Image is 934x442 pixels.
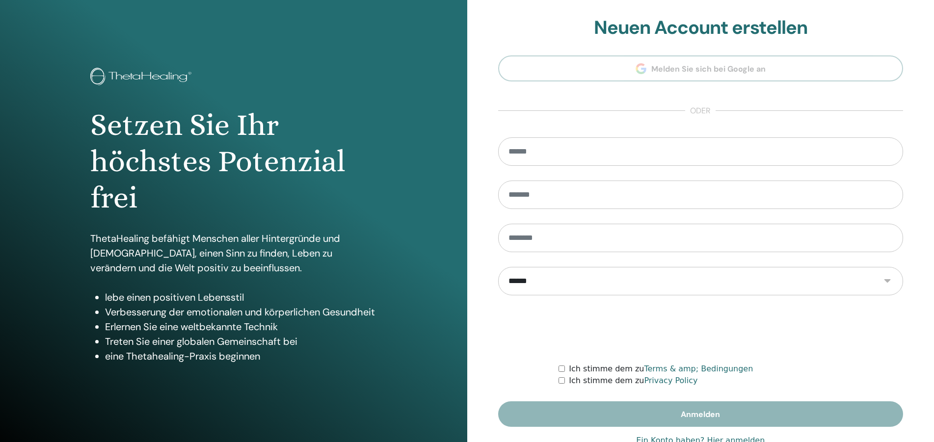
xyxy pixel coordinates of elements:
li: Erlernen Sie eine weltbekannte Technik [105,319,377,334]
li: Verbesserung der emotionalen und körperlichen Gesundheit [105,305,377,319]
a: Terms & amp; Bedingungen [644,364,753,373]
li: Treten Sie einer globalen Gemeinschaft bei [105,334,377,349]
label: Ich stimme dem zu [569,375,697,387]
label: Ich stimme dem zu [569,363,753,375]
li: lebe einen positiven Lebensstil [105,290,377,305]
iframe: reCAPTCHA [626,310,775,348]
span: oder [685,105,716,117]
h2: Neuen Account erstellen [498,17,904,39]
h1: Setzen Sie Ihr höchstes Potenzial frei [90,107,377,216]
a: Privacy Policy [644,376,697,385]
p: ThetaHealing befähigt Menschen aller Hintergründe und [DEMOGRAPHIC_DATA], einen Sinn zu finden, L... [90,231,377,275]
li: eine Thetahealing-Praxis beginnen [105,349,377,364]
